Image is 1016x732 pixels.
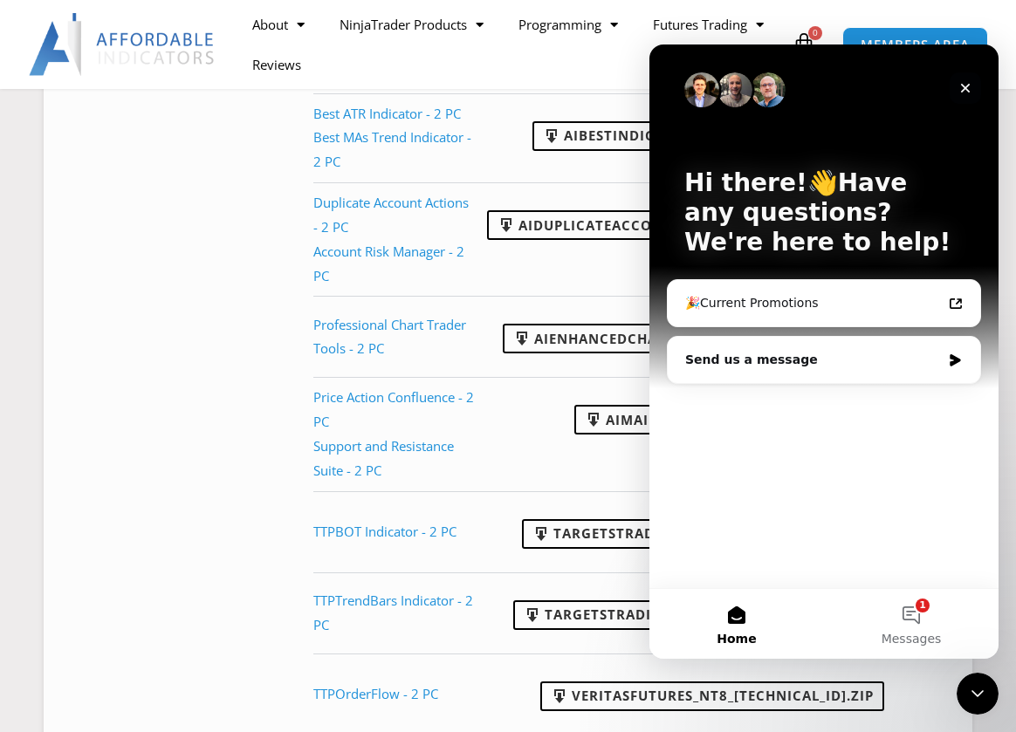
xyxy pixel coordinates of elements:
a: Account Risk Manager - 2 PC [313,243,464,284]
a: Professional Chart Trader Tools - 2 PC [313,316,466,358]
a: Futures Trading [635,4,781,44]
nav: Menu [235,4,787,85]
a: AIEnhancedChartTrader_NT8_[TECHNICAL_ID].zip [503,324,923,353]
span: 0 [808,26,822,40]
a: TTPTrendBars Indicator - 2 PC [313,592,473,633]
a: VeritasFutures_NT8_[TECHNICAL_ID].zip [540,681,884,711]
a: Support and Resistance Suite - 2 PC [313,437,454,479]
a: Duplicate Account Actions - 2 PC [313,194,469,236]
iframe: Intercom live chat [649,44,999,659]
a: AIDuplicateAccountActions_NT8_[TECHNICAL_ID].zip [487,210,937,240]
a: Reviews [235,44,319,85]
a: TTPBOT Indicator - 2 PC [313,523,457,540]
a: AIBestIndicators_NT8_[TECHNICAL_ID].zip [532,121,893,151]
a: NinjaTrader Products [322,4,501,44]
a: TTPOrderFlow - 2 PC [313,685,438,702]
img: LogoAI | Affordable Indicators – NinjaTrader [29,13,216,76]
a: AIMain_NT8_[TECHNICAL_ID].zip [574,405,851,434]
a: MEMBERS AREA [842,27,988,63]
a: Price Action Confluence - 2 PC [313,388,474,430]
a: Best ATR Indicator - 2 PC [313,105,461,122]
a: TargetsTradingProTB_NT8_[TECHNICAL_ID].zip [513,600,912,630]
a: About [235,4,322,44]
a: Programming [501,4,635,44]
a: Best MAs Trend Indicator - 2 PC [313,128,471,170]
a: TargetsTradingPro_NT8_[TECHNICAL_ID].zip [522,519,903,549]
a: 0 [765,19,842,70]
span: MEMBERS AREA [861,38,970,51]
iframe: Intercom live chat [957,673,999,715]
